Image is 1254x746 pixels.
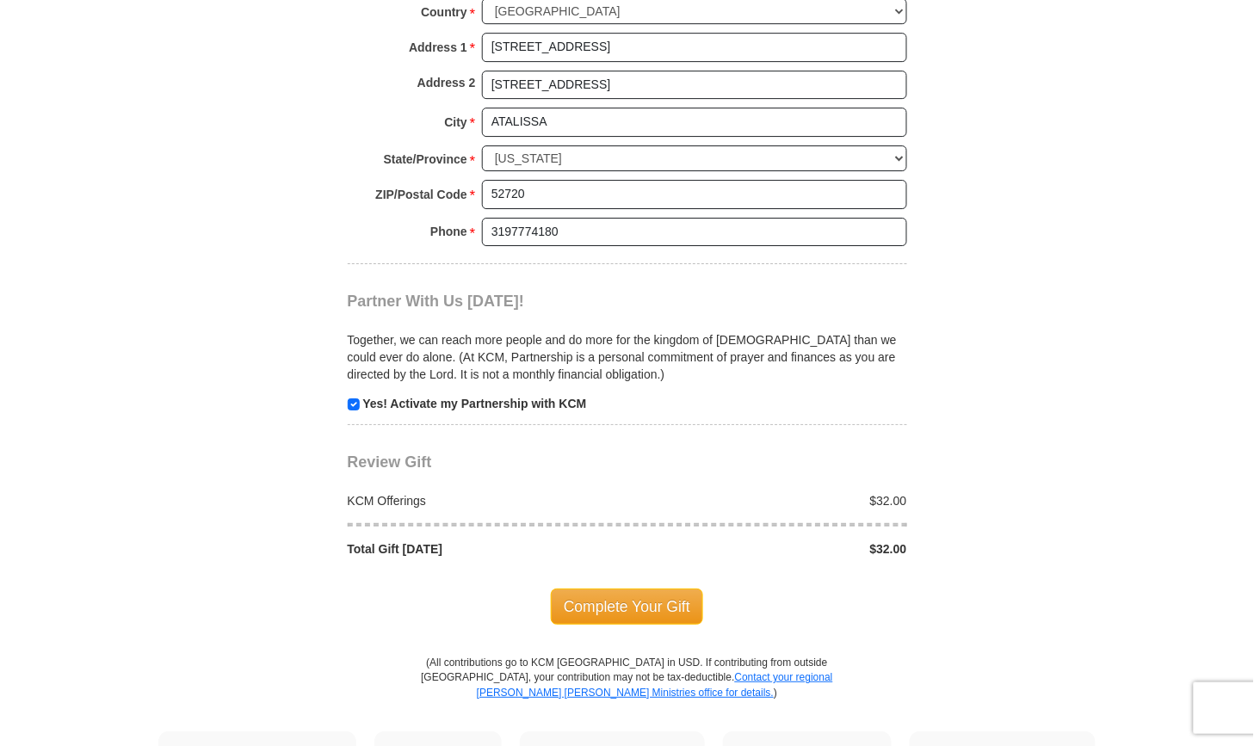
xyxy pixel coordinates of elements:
span: Complete Your Gift [551,589,703,625]
strong: State/Province [384,147,467,171]
span: Partner With Us [DATE]! [348,293,525,310]
div: Total Gift [DATE] [338,540,627,558]
p: (All contributions go to KCM [GEOGRAPHIC_DATA] in USD. If contributing from outside [GEOGRAPHIC_D... [421,656,834,731]
span: Review Gift [348,453,432,471]
p: Together, we can reach more people and do more for the kingdom of [DEMOGRAPHIC_DATA] than we coul... [348,331,907,383]
strong: Address 1 [409,35,467,59]
a: Contact your regional [PERSON_NAME] [PERSON_NAME] Ministries office for details. [477,671,833,698]
strong: Yes! Activate my Partnership with KCM [362,397,586,410]
strong: ZIP/Postal Code [375,182,467,207]
strong: City [444,110,466,134]
strong: Phone [430,219,467,244]
div: $32.00 [627,492,917,509]
div: $32.00 [627,540,917,558]
strong: Address 2 [417,71,476,95]
div: KCM Offerings [338,492,627,509]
